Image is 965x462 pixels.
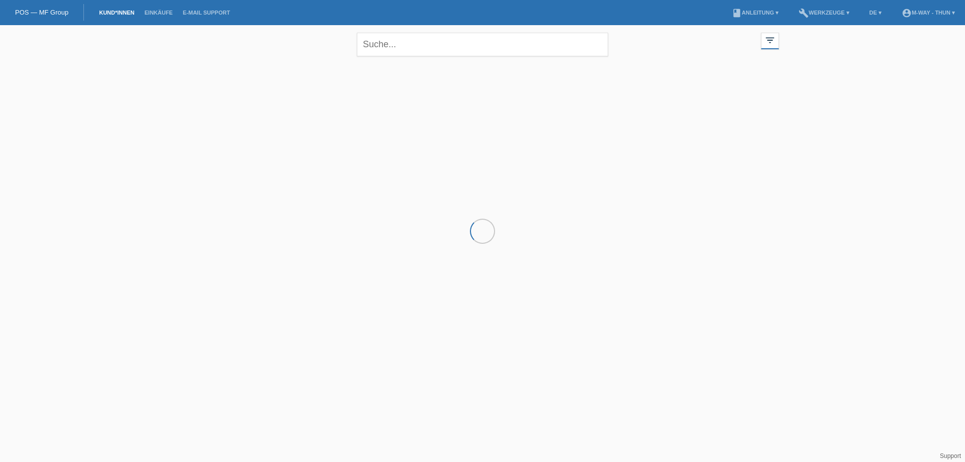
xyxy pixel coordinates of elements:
i: filter_list [764,35,776,46]
a: E-Mail Support [178,10,235,16]
a: Support [940,452,961,459]
a: POS — MF Group [15,9,68,16]
a: Einkäufe [139,10,177,16]
a: account_circlem-way - Thun ▾ [897,10,960,16]
i: account_circle [902,8,912,18]
input: Suche... [357,33,608,56]
i: book [732,8,742,18]
a: buildWerkzeuge ▾ [794,10,854,16]
a: DE ▾ [864,10,887,16]
i: build [799,8,809,18]
a: bookAnleitung ▾ [727,10,784,16]
a: Kund*innen [94,10,139,16]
